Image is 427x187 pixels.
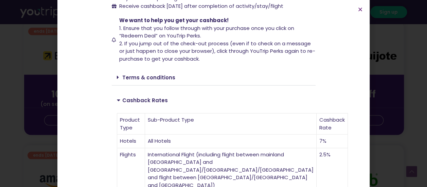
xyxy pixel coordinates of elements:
[122,97,168,104] a: Cashback Rates
[112,69,316,85] div: Terms & conditions
[317,135,348,148] td: 7%
[119,40,315,62] span: 2. If you jump out of the check-out process (even if to check on a message or just happen to clos...
[358,7,363,12] a: Close
[117,135,145,148] td: Hotels
[145,135,317,148] td: All Hotels
[117,113,145,135] td: Product Type
[317,113,348,135] td: Cashback Rate
[119,25,294,40] span: 1. Ensure that you follow through with your purchase once you click on “Redeem Deal” on YouTrip P...
[122,74,175,81] a: Terms & conditions
[119,17,229,24] span: We want to help you get your cashback!
[112,92,316,108] div: Cashback Rates
[119,2,283,10] span: Receive cashback [DATE] after completion of activity/stay/flight
[145,113,317,135] td: Sub-Product Type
